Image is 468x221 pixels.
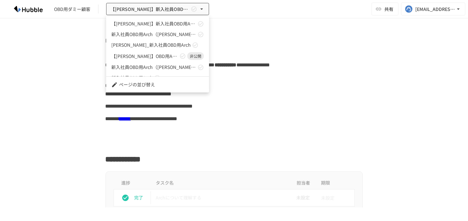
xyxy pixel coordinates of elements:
span: [PERSON_NAME]_新入社員OBD用Arch [111,42,191,48]
span: 【[PERSON_NAME]】OBD用Arch [111,53,178,60]
span: 新入社員OBD用Arch（[PERSON_NAME]） [111,31,196,38]
li: ページの並び替え [106,79,209,90]
span: 非公開 [187,53,204,59]
span: 【[PERSON_NAME]】新入社員OBD用Arch [111,20,196,27]
span: 新入社員OBD用Arch [111,74,153,81]
span: 新入社員OBD用Arch（[PERSON_NAME]＿BGOインターン生） [111,64,196,71]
